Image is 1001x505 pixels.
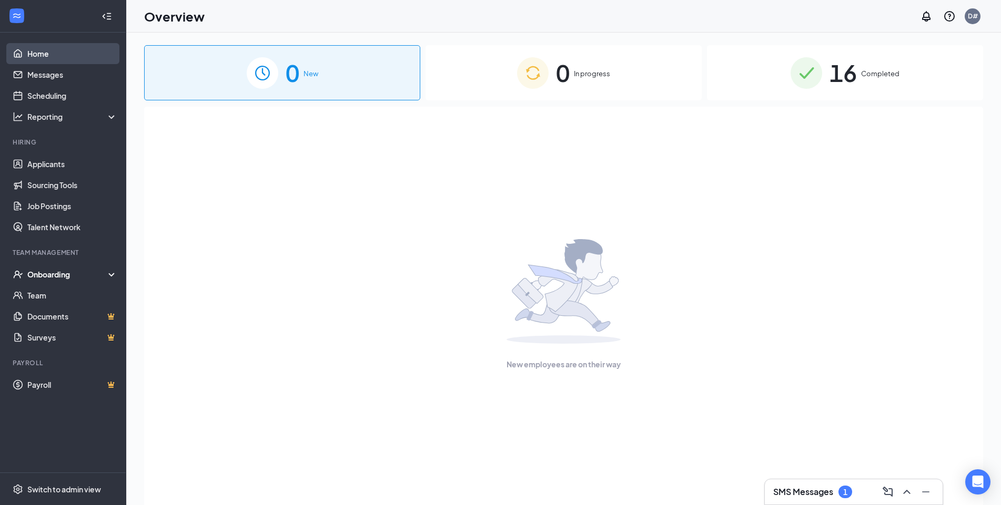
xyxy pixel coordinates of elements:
div: 1 [843,488,847,497]
a: Job Postings [27,195,117,217]
div: Payroll [13,358,115,367]
svg: UserCheck [13,269,23,280]
svg: Collapse [102,11,112,22]
a: Scheduling [27,85,117,106]
a: Team [27,285,117,306]
svg: ChevronUp [901,486,913,498]
a: Applicants [27,153,117,174]
span: In progress [574,68,610,79]
a: Messages [27,64,117,85]
a: Talent Network [27,217,117,238]
span: 16 [830,55,857,91]
a: DocumentsCrown [27,306,117,327]
svg: Minimize [919,486,932,498]
svg: Analysis [13,111,23,122]
svg: WorkstreamLogo [12,11,22,21]
a: Sourcing Tools [27,174,117,195]
h1: Overview [144,7,205,25]
div: Switch to admin view [27,484,101,494]
span: 0 [286,55,299,91]
button: ComposeMessage [879,483,896,500]
svg: ComposeMessage [882,486,894,498]
div: Reporting [27,111,118,122]
svg: QuestionInfo [943,10,956,23]
svg: Notifications [920,10,933,23]
button: Minimize [917,483,934,500]
div: Onboarding [27,269,108,280]
span: Completed [861,68,899,79]
button: ChevronUp [898,483,915,500]
span: New employees are on their way [507,358,621,370]
svg: Settings [13,484,23,494]
div: D# [968,12,978,20]
div: Open Intercom Messenger [965,469,990,494]
h3: SMS Messages [773,486,833,498]
a: Home [27,43,117,64]
div: Team Management [13,248,115,257]
div: Hiring [13,138,115,147]
span: 0 [556,55,570,91]
span: New [304,68,318,79]
a: SurveysCrown [27,327,117,348]
a: PayrollCrown [27,374,117,395]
